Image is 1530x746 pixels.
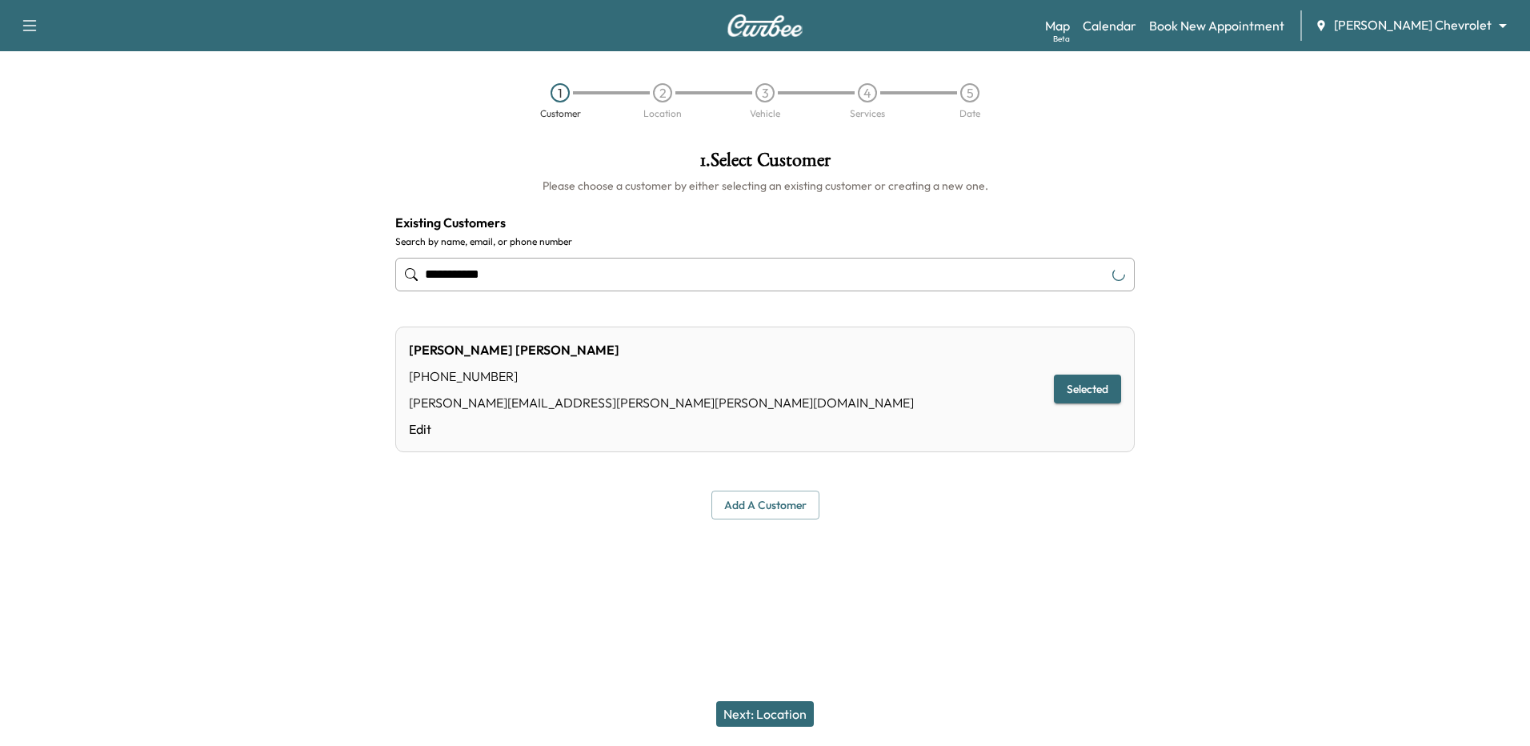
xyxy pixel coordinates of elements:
a: Calendar [1083,16,1136,35]
img: Curbee Logo [727,14,803,37]
label: Search by name, email, or phone number [395,235,1135,248]
div: Beta [1053,33,1070,45]
div: Vehicle [750,109,780,118]
a: Edit [409,419,914,439]
h4: Existing Customers [395,213,1135,232]
span: [PERSON_NAME] Chevrolet [1334,16,1492,34]
h1: 1 . Select Customer [395,150,1135,178]
button: Next: Location [716,701,814,727]
div: Location [643,109,682,118]
div: 5 [960,83,979,102]
button: Add a customer [711,491,819,520]
h6: Please choose a customer by either selecting an existing customer or creating a new one. [395,178,1135,194]
div: 1 [551,83,570,102]
div: 3 [755,83,775,102]
div: [PERSON_NAME] [PERSON_NAME] [409,340,914,359]
button: Selected [1054,375,1121,404]
a: MapBeta [1045,16,1070,35]
div: 2 [653,83,672,102]
div: [PERSON_NAME][EMAIL_ADDRESS][PERSON_NAME][PERSON_NAME][DOMAIN_NAME] [409,393,914,412]
a: Book New Appointment [1149,16,1284,35]
div: Date [959,109,980,118]
div: Customer [540,109,581,118]
div: [PHONE_NUMBER] [409,367,914,386]
div: 4 [858,83,877,102]
div: Services [850,109,885,118]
